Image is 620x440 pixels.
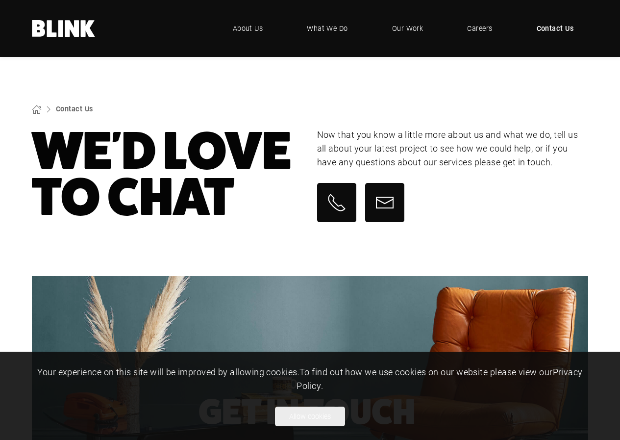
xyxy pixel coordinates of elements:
a: What We Do [292,14,363,43]
a: Contact Us [56,104,93,113]
span: Contact Us [537,23,574,34]
a: Home [32,20,96,37]
a: Contact Us [522,14,589,43]
button: Allow cookies [275,407,345,426]
span: About Us [233,23,263,34]
span: Careers [467,23,492,34]
span: What We Do [307,23,348,34]
a: Careers [452,14,507,43]
h1: We'd Love To Chat [32,128,303,220]
a: About Us [218,14,278,43]
a: Our Work [377,14,438,43]
span: Our Work [392,23,423,34]
p: Now that you know a little more about us and what we do, tell us all about your latest project to... [317,128,589,169]
span: Your experience on this site will be improved by allowing cookies. To find out how we use cookies... [37,366,582,391]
